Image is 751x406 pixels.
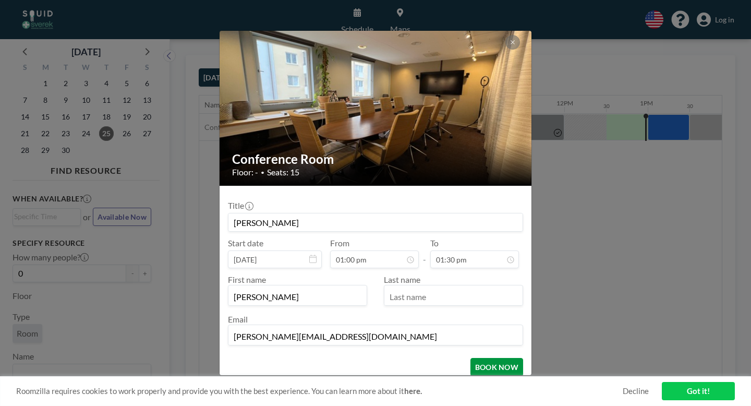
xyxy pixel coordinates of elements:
h2: Conference Room [232,151,520,167]
input: Email [228,327,523,345]
a: Decline [623,386,649,396]
label: Start date [228,238,263,248]
label: First name [228,274,266,284]
span: Seats: 15 [267,167,299,177]
span: Floor: - [232,167,258,177]
span: Roomzilla requires cookies to work properly and provide you with the best experience. You can lea... [16,386,623,396]
label: To [430,238,439,248]
button: BOOK NOW [470,358,523,376]
input: Guest reservation [228,213,523,231]
label: From [330,238,349,248]
span: - [423,242,426,265]
span: • [261,169,264,176]
label: Email [228,314,248,324]
input: First name [228,288,367,305]
a: Got it! [662,382,735,400]
label: Last name [384,274,420,284]
label: Title [228,200,252,211]
input: Last name [384,288,523,305]
a: here. [404,386,422,396]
